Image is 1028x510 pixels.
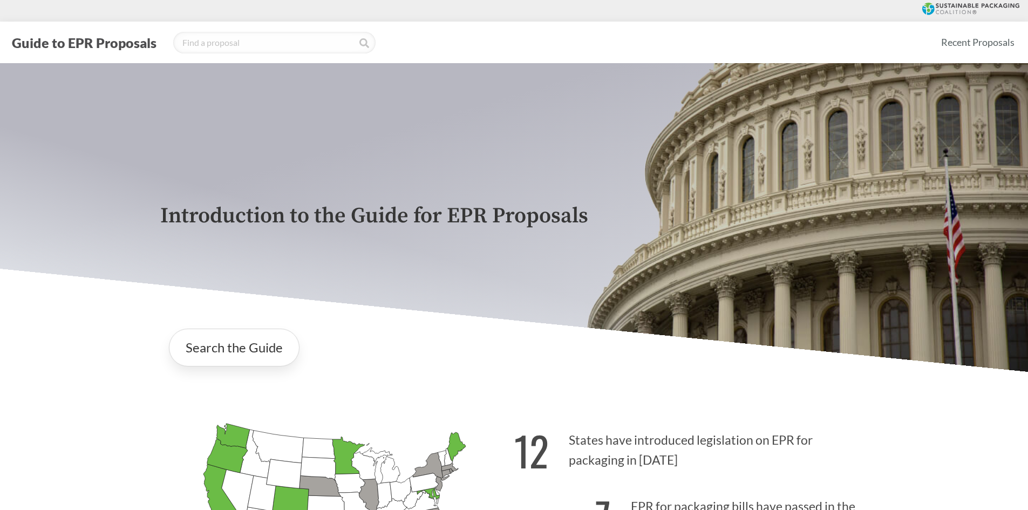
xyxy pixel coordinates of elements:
[173,32,376,53] input: Find a proposal
[169,329,299,366] a: Search the Guide
[9,34,160,51] button: Guide to EPR Proposals
[514,414,868,480] p: States have introduced legislation on EPR for packaging in [DATE]
[936,30,1019,55] a: Recent Proposals
[160,204,868,228] p: Introduction to the Guide for EPR Proposals
[514,420,549,480] strong: 12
